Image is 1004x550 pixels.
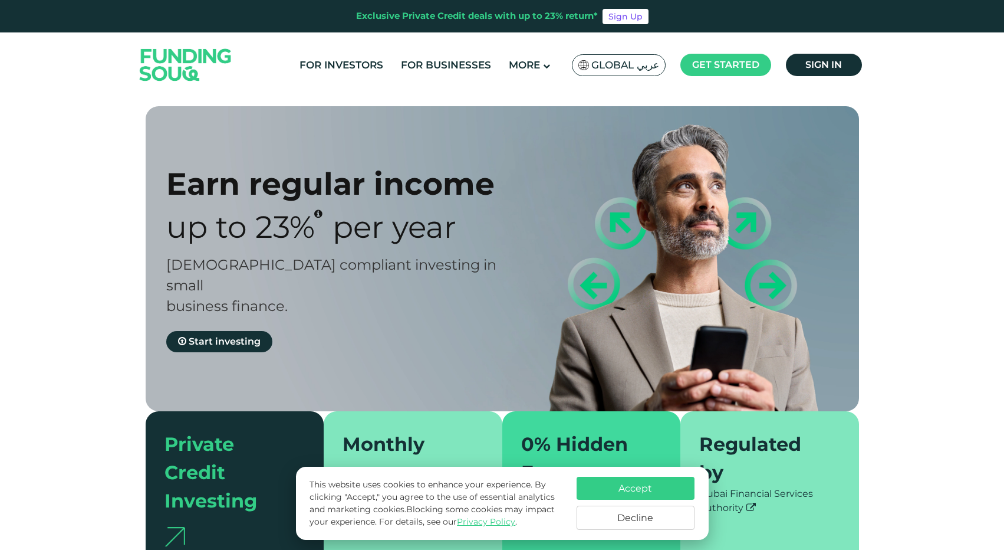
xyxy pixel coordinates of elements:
[786,54,862,76] a: Sign in
[310,504,555,527] span: Blocking some cookies may impact your experience.
[578,60,589,70] img: SA Flag
[379,516,517,527] span: For details, see our .
[343,430,469,487] div: Monthly repayments
[166,208,315,245] span: Up to 23%
[699,430,826,487] div: Regulated by
[603,9,649,24] a: Sign Up
[521,430,648,487] div: 0% Hidden Fees
[297,55,386,75] a: For Investors
[333,208,456,245] span: Per Year
[509,59,540,71] span: More
[457,516,515,527] a: Privacy Policy
[164,430,291,515] div: Private Credit Investing
[166,331,272,352] a: Start investing
[166,165,523,202] div: Earn regular income
[310,479,564,528] p: This website uses cookies to enhance your experience. By clicking "Accept," you agree to the use ...
[189,336,261,347] span: Start investing
[398,55,494,75] a: For Businesses
[591,58,659,72] span: Global عربي
[314,209,322,218] i: 23% IRR (expected) ~ 15% Net yield (expected)
[166,256,496,315] span: [DEMOGRAPHIC_DATA] compliant investing in small business finance.
[699,487,840,515] div: Dubai Financial Services Authority
[577,506,694,530] button: Decline
[128,35,243,94] img: Logo
[164,527,185,546] img: arrow
[577,477,694,500] button: Accept
[356,9,598,23] div: Exclusive Private Credit deals with up to 23% return*
[805,59,842,70] span: Sign in
[692,59,759,70] span: Get started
